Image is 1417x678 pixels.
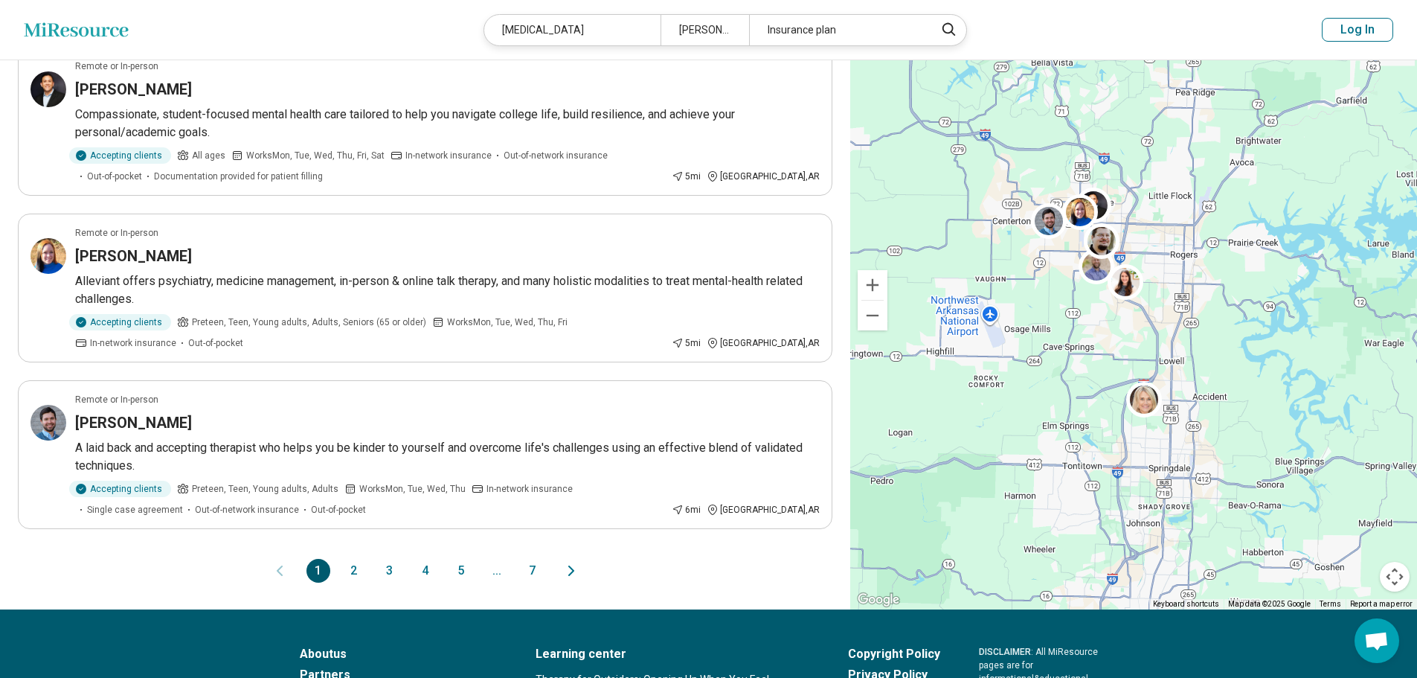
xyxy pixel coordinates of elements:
[378,559,402,583] button: 3
[192,316,426,329] span: Preteen, Teen, Young adults, Adults, Seniors (65 or older)
[504,149,608,162] span: Out-of-network insurance
[848,645,940,663] a: Copyright Policy
[87,170,142,183] span: Out-of-pocket
[75,106,820,141] p: Compassionate, student-focused mental health care tailored to help you navigate college life, bui...
[75,393,158,406] p: Remote or In-person
[405,149,492,162] span: In-network insurance
[1355,618,1399,663] div: Open chat
[192,482,338,496] span: Preteen, Teen, Young adults, Adults
[75,272,820,308] p: Alleviant offers psychiatry, medicine management, in-person & online talk therapy, and many holis...
[486,482,573,496] span: In-network insurance
[306,559,330,583] button: 1
[271,559,289,583] button: Previous page
[75,79,192,100] h3: [PERSON_NAME]
[749,15,925,45] div: Insurance plan
[562,559,580,583] button: Next page
[75,246,192,266] h3: [PERSON_NAME]
[192,149,225,162] span: All ages
[979,647,1031,657] span: DISCLAIMER
[195,503,299,517] span: Out-of-network insurance
[447,316,568,329] span: Works Mon, Tue, Wed, Thu, Fri
[69,314,171,330] div: Accepting clients
[858,270,887,300] button: Zoom in
[75,60,158,73] p: Remote or In-person
[707,503,820,517] div: [GEOGRAPHIC_DATA] , AR
[854,590,903,610] a: Open this area in Google Maps (opens a new window)
[1350,600,1413,608] a: Report a map error
[707,336,820,350] div: [GEOGRAPHIC_DATA] , AR
[1380,562,1410,592] button: Map camera controls
[75,412,192,433] h3: [PERSON_NAME]
[300,645,497,663] a: Aboutus
[672,503,701,517] div: 6 mi
[342,559,366,583] button: 2
[154,170,323,183] span: Documentation provided for patient filling
[485,559,509,583] span: ...
[414,559,437,583] button: 4
[188,336,243,350] span: Out-of-pocket
[359,482,466,496] span: Works Mon, Tue, Wed, Thu
[484,15,661,45] div: [MEDICAL_DATA]
[858,301,887,330] button: Zoom out
[69,481,171,497] div: Accepting clients
[707,170,820,183] div: [GEOGRAPHIC_DATA] , AR
[449,559,473,583] button: 5
[1153,599,1219,610] button: Keyboard shortcuts
[90,336,176,350] span: In-network insurance
[1228,600,1311,608] span: Map data ©2025 Google
[521,559,544,583] button: 7
[854,590,903,610] img: Google
[1322,18,1393,42] button: Log In
[311,503,366,517] span: Out-of-pocket
[87,503,183,517] span: Single case agreement
[69,147,171,164] div: Accepting clients
[672,336,701,350] div: 5 mi
[246,149,385,162] span: Works Mon, Tue, Wed, Thu, Fri, Sat
[661,15,749,45] div: [PERSON_NAME], AR 72758
[75,439,820,475] p: A laid back and accepting therapist who helps you be kinder to yourself and overcome life's chall...
[536,645,809,663] a: Learning center
[1320,600,1341,608] a: Terms (opens in new tab)
[75,226,158,240] p: Remote or In-person
[672,170,701,183] div: 5 mi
